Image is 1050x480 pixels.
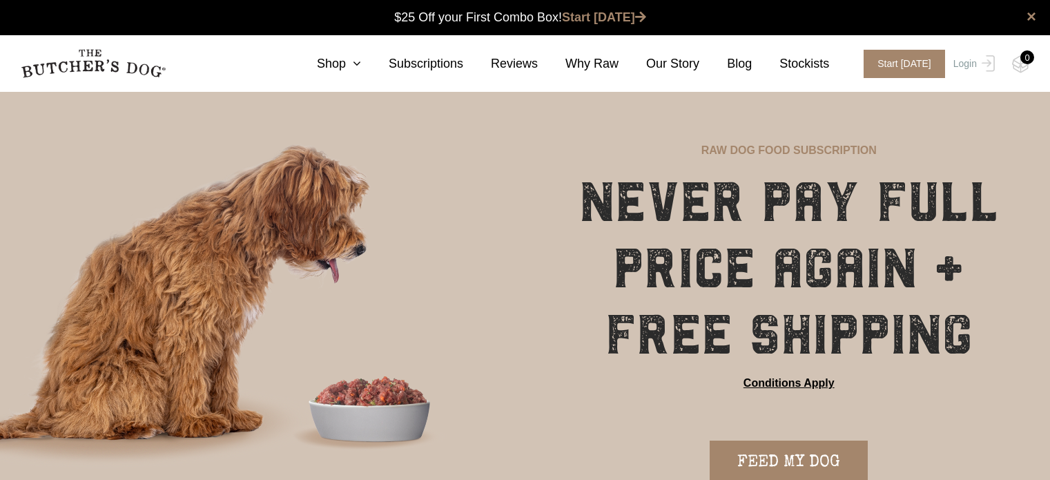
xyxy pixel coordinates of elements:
[743,375,835,392] a: Conditions Apply
[463,55,538,73] a: Reviews
[563,169,1016,368] h1: NEVER PAY FULL PRICE AGAIN + FREE SHIPPING
[289,55,361,73] a: Shop
[864,50,945,78] span: Start [DATE]
[850,50,950,78] a: Start [DATE]
[950,50,995,78] a: Login
[619,55,699,73] a: Our Story
[1027,8,1036,25] a: close
[752,55,829,73] a: Stockists
[1012,55,1029,73] img: TBD_Cart-Empty.png
[1020,50,1034,64] div: 0
[701,142,877,159] p: RAW DOG FOOD SUBSCRIPTION
[361,55,463,73] a: Subscriptions
[562,10,646,24] a: Start [DATE]
[538,55,619,73] a: Why Raw
[699,55,752,73] a: Blog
